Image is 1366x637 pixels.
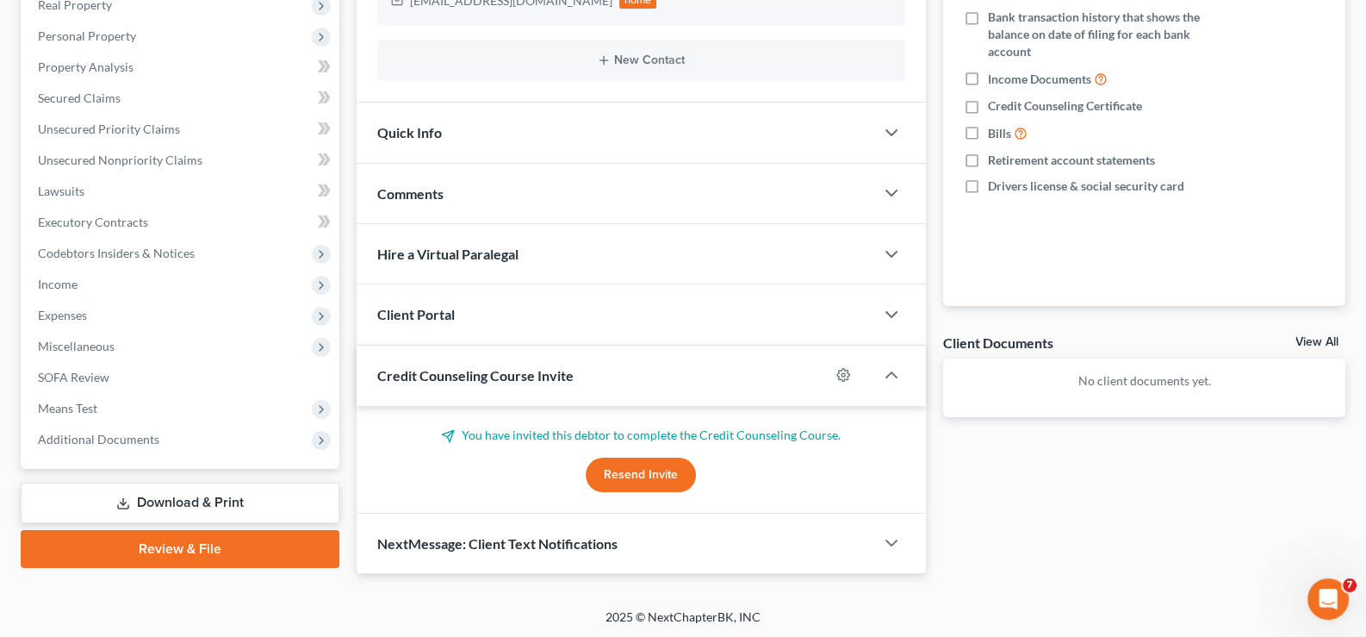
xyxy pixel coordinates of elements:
span: Income Documents [988,71,1091,88]
span: Personal Property [38,28,136,43]
span: Executory Contracts [38,215,148,229]
span: Additional Documents [38,432,159,447]
p: You have invited this debtor to complete the Credit Counseling Course. [377,427,906,444]
span: Lawsuits [38,184,84,198]
span: Hire a Virtual Paralegal [377,246,518,262]
span: Quick Info [377,124,442,141]
span: Income [38,277,78,291]
span: Secured Claims [38,91,121,105]
a: Download & Print [21,483,339,523]
span: Codebtors Insiders & Notices [38,246,195,260]
span: Bills [988,125,1011,142]
a: View All [1295,336,1338,348]
span: Client Portal [377,306,455,322]
span: Drivers license & social security card [988,178,1184,195]
span: SOFA Review [38,370,109,384]
span: Comments [377,185,444,202]
div: Client Documents [943,334,1053,352]
span: Bank transaction history that shows the balance on date of filing for each bank account [988,9,1230,60]
span: 7 [1343,578,1357,592]
span: Property Analysis [38,59,133,74]
span: Retirement account statements [988,152,1155,169]
span: Miscellaneous [38,339,115,353]
a: Unsecured Priority Claims [24,114,339,145]
span: Unsecured Priority Claims [38,122,180,136]
span: Expenses [38,308,87,322]
a: Executory Contracts [24,207,339,238]
span: NextMessage: Client Text Notifications [377,535,618,552]
button: Resend Invite [586,458,696,492]
a: Lawsuits [24,176,339,207]
span: Means Test [38,401,97,415]
a: Secured Claims [24,83,339,114]
iframe: Intercom live chat [1307,578,1349,620]
a: Unsecured Nonpriority Claims [24,145,339,176]
span: Credit Counseling Certificate [988,97,1142,115]
p: No client documents yet. [957,372,1332,390]
a: Property Analysis [24,52,339,83]
a: SOFA Review [24,362,339,393]
button: New Contact [391,53,892,67]
span: Unsecured Nonpriority Claims [38,153,202,167]
span: Credit Counseling Course Invite [377,367,574,384]
a: Review & File [21,530,339,568]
